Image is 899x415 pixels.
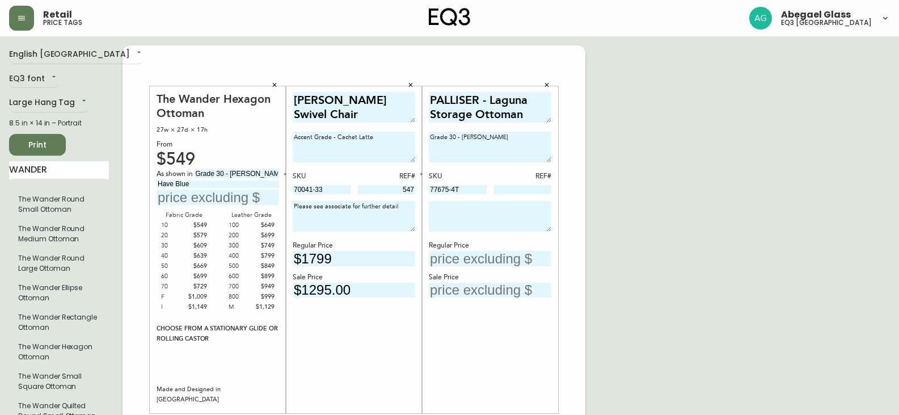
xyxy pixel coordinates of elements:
[229,241,252,251] div: 300
[9,219,109,249] li: The Wander Round Medium Ottoman
[9,70,58,89] div: EQ3 font
[184,251,208,261] div: $639
[293,241,415,251] div: Regular Price
[157,169,195,179] span: As shown in
[184,230,208,241] div: $579
[781,19,872,26] h5: eq3 [GEOGRAPHIC_DATA]
[251,292,275,302] div: $999
[781,10,851,19] span: Abegael Glass
[229,302,252,312] div: M
[293,132,415,162] textarea: Accent Grade - Cachet Latte
[251,302,275,312] div: $1,129
[293,283,415,298] input: price excluding $
[157,154,279,165] div: $549
[9,118,109,128] div: 8.5 in × 14 in – Portrait
[251,282,275,292] div: $949
[9,190,109,219] li: The Wander Round Small Ottoman
[161,251,184,261] div: 40
[358,171,416,182] div: REF#
[293,171,351,182] div: SKU
[429,273,551,283] div: Sale Price
[229,292,252,302] div: 800
[224,210,279,220] div: Leather Grade
[157,92,279,121] div: The Wander Hexagon Ottoman
[157,190,279,205] input: price excluding $
[161,220,184,230] div: 10
[9,278,109,308] li: Large Hang Tag
[43,10,72,19] span: Retail
[161,292,184,302] div: F
[161,271,184,282] div: 60
[251,230,275,241] div: $699
[184,241,208,251] div: $609
[157,125,279,135] div: 27w × 27d × 17h
[229,220,252,230] div: 100
[9,367,109,396] li: Large Hang Tag
[184,302,208,312] div: $1,149
[251,261,275,271] div: $849
[9,94,88,112] div: Large Hang Tag
[157,210,212,220] div: Fabric Grade
[157,324,279,344] div: CHOOSE FROM A STATIONARY GLIDE OR ROLLING CASTOR
[184,271,208,282] div: $699
[429,283,551,298] input: price excluding $
[9,134,66,156] button: Print
[9,308,109,337] li: Large Hang Tag
[229,282,252,292] div: 700
[251,241,275,251] div: $749
[429,251,551,266] input: price excluding $
[229,251,252,261] div: 400
[9,249,109,278] li: Large Hang Tag
[157,384,279,405] div: Made and Designed in [GEOGRAPHIC_DATA]
[494,171,552,182] div: REF#
[229,271,252,282] div: 600
[161,282,184,292] div: 70
[195,169,279,178] input: fabric/leather and leg
[43,19,82,26] h5: price tags
[9,45,143,64] div: English [GEOGRAPHIC_DATA]
[161,241,184,251] div: 30
[429,132,551,162] textarea: Grade 30 - [PERSON_NAME]
[749,7,772,30] img: ffcb3a98c62deb47deacec1bf39f4e65
[429,241,551,251] div: Regular Price
[293,92,415,123] textarea: [PERSON_NAME] Swivel Chair
[429,171,487,182] div: SKU
[293,201,415,232] textarea: Please see associate for further detail
[9,337,109,367] li: Large Hang Tag
[229,261,252,271] div: 500
[229,230,252,241] div: 200
[9,161,109,179] input: Search
[161,302,184,312] div: I
[161,230,184,241] div: 20
[251,271,275,282] div: $899
[293,273,415,283] div: Sale Price
[184,261,208,271] div: $669
[293,251,415,266] input: price excluding $
[429,8,471,26] img: logo
[184,282,208,292] div: $729
[184,292,208,302] div: $1,009
[161,261,184,271] div: 50
[429,92,551,123] textarea: PALLISER - Laguna Storage Ottoman
[18,138,57,152] span: Print
[157,140,279,150] div: From
[184,220,208,230] div: $549
[251,220,275,230] div: $649
[251,251,275,261] div: $799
